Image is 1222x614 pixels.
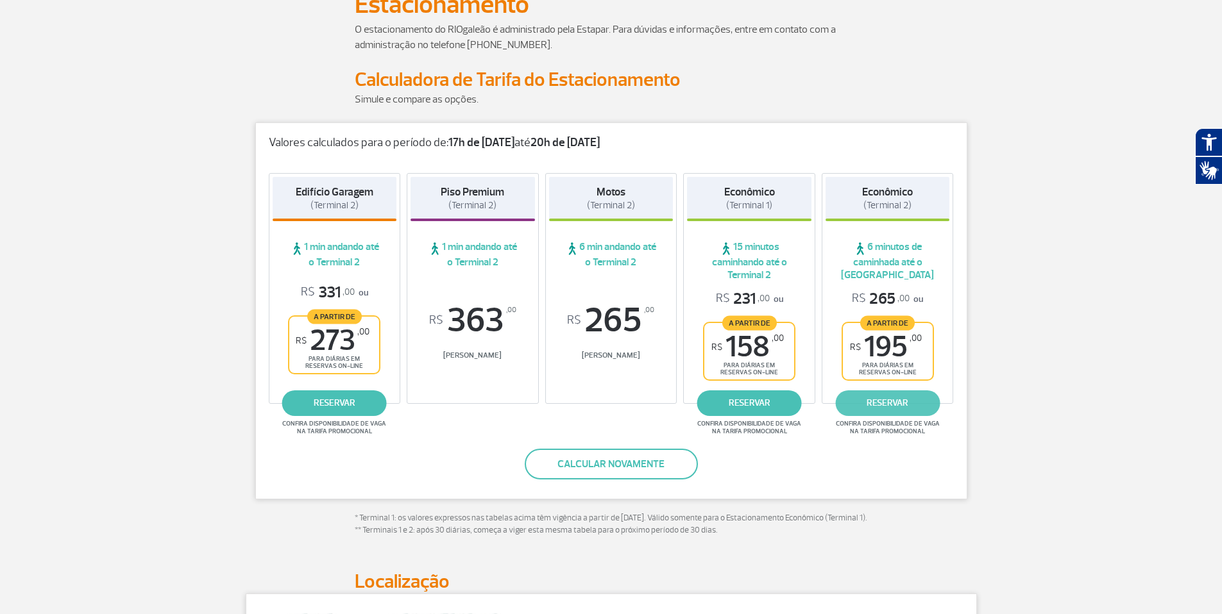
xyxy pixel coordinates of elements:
[854,361,922,376] span: para diárias em reservas on-line
[282,390,387,416] a: reservar
[726,199,772,212] span: (Terminal 1)
[860,315,915,330] span: A partir de
[441,185,504,199] strong: Piso Premium
[587,199,635,212] span: (Terminal 2)
[567,313,581,328] sup: R$
[910,333,922,344] sup: ,00
[597,185,625,199] strong: Motos
[850,333,922,361] span: 195
[411,240,535,269] span: 1 min andando até o Terminal 2
[355,68,868,92] h2: Calculadora de Tarifa do Estacionamento
[273,240,397,269] span: 1 min andando até o Terminal 2
[310,199,359,212] span: (Terminal 2)
[711,333,784,361] span: 158
[711,342,722,353] sup: R$
[355,512,868,537] p: * Terminal 1: os valores expressos nas tabelas acima têm vigência a partir de [DATE]. Válido some...
[307,309,362,324] span: A partir de
[835,390,940,416] a: reservar
[429,313,443,328] sup: R$
[300,355,368,370] span: para diárias em reservas on-line
[863,199,912,212] span: (Terminal 2)
[687,240,811,281] span: 15 minutos caminhando até o Terminal 2
[1195,128,1222,156] button: Abrir recursos assistivos.
[301,283,368,303] p: ou
[549,303,674,338] span: 265
[296,326,369,355] span: 273
[530,135,600,150] strong: 20h de [DATE]
[716,289,770,309] span: 231
[525,449,698,479] button: Calcular novamente
[826,240,950,281] span: 6 minutos de caminhada até o [GEOGRAPHIC_DATA]
[549,240,674,269] span: 6 min andando até o Terminal 2
[724,185,775,199] strong: Econômico
[355,570,868,593] h2: Localização
[549,351,674,360] span: [PERSON_NAME]
[1195,156,1222,185] button: Abrir tradutor de língua de sinais.
[280,420,388,435] span: Confira disponibilidade de vaga na tarifa promocional
[411,303,535,338] span: 363
[722,315,777,330] span: A partir de
[296,185,373,199] strong: Edifício Garagem
[852,289,923,309] p: ou
[697,390,802,416] a: reservar
[355,22,868,53] p: O estacionamento do RIOgaleão é administrado pela Estapar. Para dúvidas e informações, entre em c...
[852,289,910,309] span: 265
[296,335,307,346] sup: R$
[716,289,783,309] p: ou
[448,135,514,150] strong: 17h de [DATE]
[506,303,516,317] sup: ,00
[411,351,535,360] span: [PERSON_NAME]
[695,420,803,435] span: Confira disponibilidade de vaga na tarifa promocional
[834,420,942,435] span: Confira disponibilidade de vaga na tarifa promocional
[357,326,369,337] sup: ,00
[772,333,784,344] sup: ,00
[1195,128,1222,185] div: Plugin de acessibilidade da Hand Talk.
[355,92,868,107] p: Simule e compare as opções.
[301,283,355,303] span: 331
[715,361,783,376] span: para diárias em reservas on-line
[850,342,861,353] sup: R$
[862,185,913,199] strong: Econômico
[644,303,654,317] sup: ,00
[269,136,954,150] p: Valores calculados para o período de: até
[448,199,496,212] span: (Terminal 2)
